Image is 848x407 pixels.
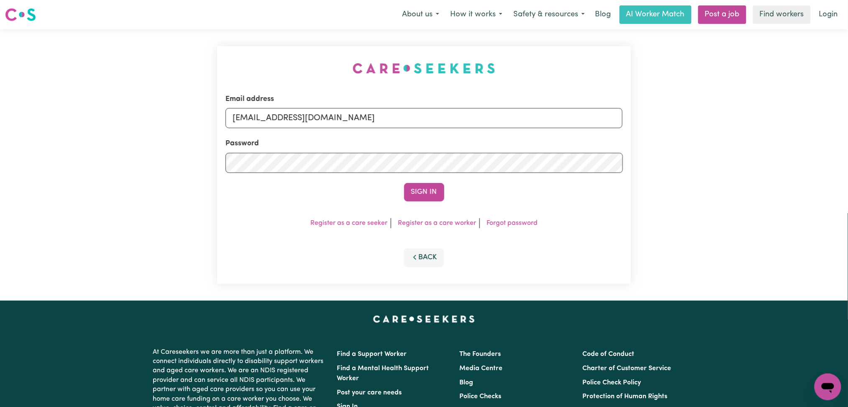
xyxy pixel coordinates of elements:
label: Email address [225,94,274,105]
a: Find workers [753,5,811,24]
a: Register as a care seeker [310,220,387,227]
a: Blog [590,5,616,24]
a: Police Check Policy [582,379,641,386]
img: Careseekers logo [5,7,36,22]
button: About us [397,6,445,23]
a: Police Checks [460,393,502,400]
a: The Founders [460,351,501,358]
button: Sign In [404,183,444,201]
a: Charter of Customer Service [582,365,671,372]
input: Email address [225,108,623,128]
button: How it works [445,6,508,23]
button: Back [404,248,444,267]
button: Safety & resources [508,6,590,23]
a: AI Worker Match [620,5,692,24]
a: Register as a care worker [398,220,476,227]
a: Post a job [698,5,746,24]
a: Careseekers logo [5,5,36,24]
label: Password [225,138,259,149]
a: Login [814,5,843,24]
iframe: Button to launch messaging window [815,374,841,400]
a: Protection of Human Rights [582,393,667,400]
a: Code of Conduct [582,351,634,358]
a: Forgot password [487,220,538,227]
a: Blog [460,379,474,386]
a: Find a Support Worker [337,351,407,358]
a: Careseekers home page [373,316,475,322]
a: Find a Mental Health Support Worker [337,365,429,382]
a: Post your care needs [337,389,402,396]
a: Media Centre [460,365,503,372]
